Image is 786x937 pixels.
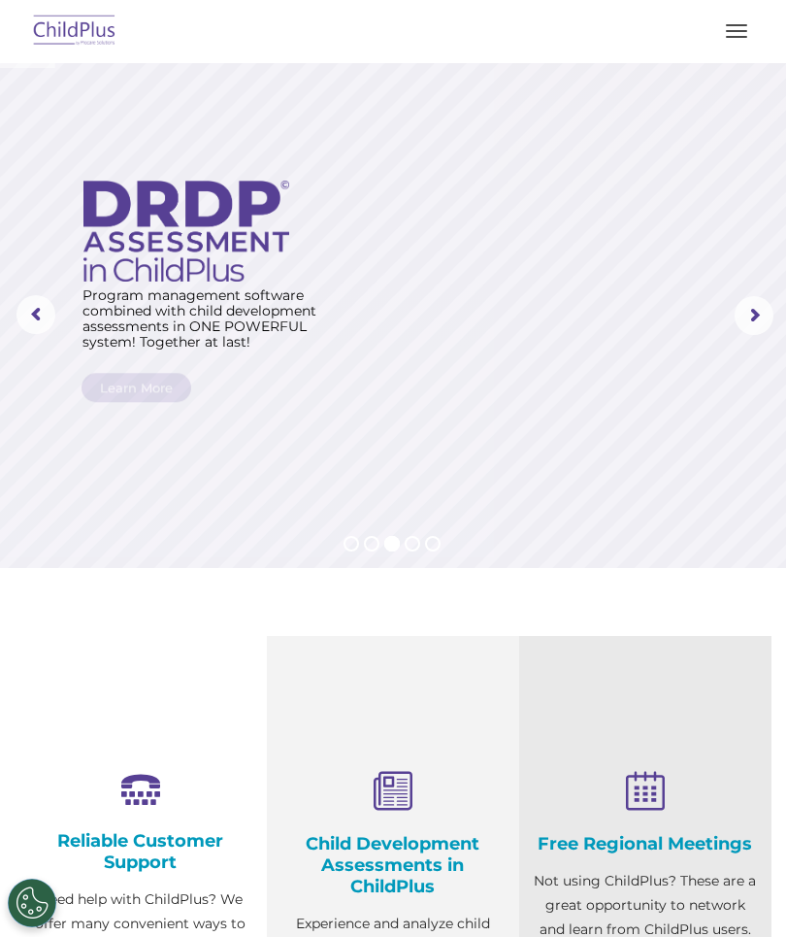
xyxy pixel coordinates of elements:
[83,181,289,282] img: DRDP Assessment in ChildPlus
[29,830,252,873] h4: Reliable Customer Support
[8,879,56,927] button: Cookies Settings
[82,373,191,402] a: Learn More
[82,287,334,350] rs-layer: Program management software combined with child development assessments in ONE POWERFUL system! T...
[459,727,786,937] iframe: Chat Widget
[281,833,505,897] h4: Child Development Assessments in ChildPlus
[29,9,120,54] img: ChildPlus by Procare Solutions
